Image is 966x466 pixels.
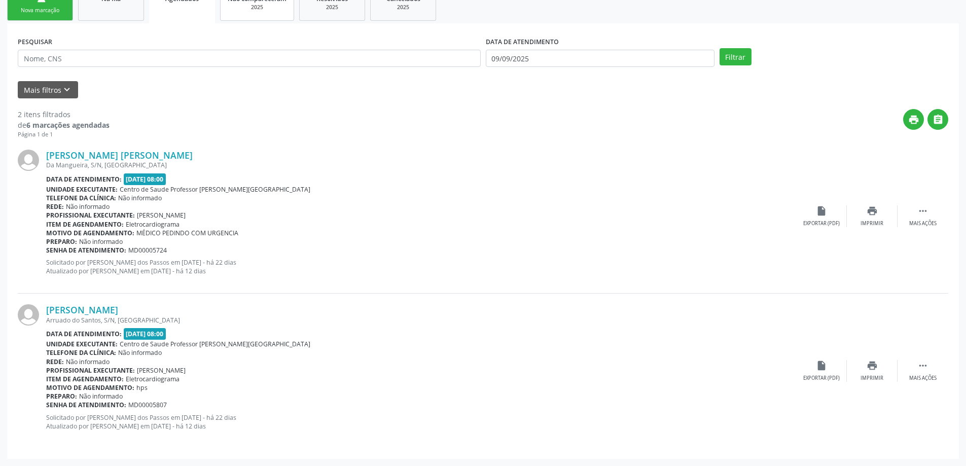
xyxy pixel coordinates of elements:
div: Imprimir [861,375,883,382]
div: 2 itens filtrados [18,109,110,120]
div: Mais ações [909,220,937,227]
a: [PERSON_NAME] [46,304,118,315]
p: Solicitado por [PERSON_NAME] dos Passos em [DATE] - há 22 dias Atualizado por [PERSON_NAME] em [D... [46,258,796,275]
i: print [867,205,878,217]
b: Item de agendamento: [46,220,124,229]
span: hps [136,383,148,392]
div: Exportar (PDF) [803,220,840,227]
b: Telefone da clínica: [46,348,116,357]
span: [PERSON_NAME] [137,366,186,375]
i: print [867,360,878,371]
b: Senha de atendimento: [46,401,126,409]
i: print [908,114,919,125]
b: Preparo: [46,237,77,246]
span: Não informado [118,194,162,202]
a: [PERSON_NAME] [PERSON_NAME] [46,150,193,161]
input: Nome, CNS [18,50,481,67]
img: img [18,304,39,326]
b: Profissional executante: [46,366,135,375]
div: Exportar (PDF) [803,375,840,382]
b: Motivo de agendamento: [46,383,134,392]
span: [DATE] 08:00 [124,328,166,340]
span: [DATE] 08:00 [124,173,166,185]
i: keyboard_arrow_down [61,84,73,95]
span: Não informado [79,237,123,246]
button: print [903,109,924,130]
button:  [927,109,948,130]
div: Arruado do Santos, S/N, [GEOGRAPHIC_DATA] [46,316,796,325]
span: Não informado [66,357,110,366]
span: Centro de Saude Professor [PERSON_NAME][GEOGRAPHIC_DATA] [120,185,310,194]
span: Centro de Saude Professor [PERSON_NAME][GEOGRAPHIC_DATA] [120,340,310,348]
b: Senha de atendimento: [46,246,126,255]
b: Telefone da clínica: [46,194,116,202]
span: [PERSON_NAME] [137,211,186,220]
div: Imprimir [861,220,883,227]
div: 2025 [378,4,428,11]
b: Data de atendimento: [46,330,122,338]
b: Rede: [46,202,64,211]
b: Unidade executante: [46,185,118,194]
span: Não informado [66,202,110,211]
div: Página 1 de 1 [18,130,110,139]
img: img [18,150,39,171]
input: Selecione um intervalo [486,50,714,67]
b: Preparo: [46,392,77,401]
b: Unidade executante: [46,340,118,348]
p: Solicitado por [PERSON_NAME] dos Passos em [DATE] - há 22 dias Atualizado por [PERSON_NAME] em [D... [46,413,796,431]
span: Não informado [118,348,162,357]
button: Mais filtroskeyboard_arrow_down [18,81,78,99]
button: Filtrar [720,48,752,65]
div: de [18,120,110,130]
div: Mais ações [909,375,937,382]
i:  [917,205,928,217]
b: Data de atendimento: [46,175,122,184]
b: Rede: [46,357,64,366]
div: 2025 [228,4,287,11]
b: Motivo de agendamento: [46,229,134,237]
span: Eletrocardiograma [126,375,180,383]
span: MD00005724 [128,246,167,255]
div: Da Mangueira, S/N, [GEOGRAPHIC_DATA] [46,161,796,169]
i:  [917,360,928,371]
div: 2025 [307,4,357,11]
i: insert_drive_file [816,205,827,217]
span: MD00005807 [128,401,167,409]
b: Profissional executante: [46,211,135,220]
span: Eletrocardiograma [126,220,180,229]
label: PESQUISAR [18,34,52,50]
b: Item de agendamento: [46,375,124,383]
span: MÉDICO PEDINDO COM URGENCIA [136,229,238,237]
span: Não informado [79,392,123,401]
strong: 6 marcações agendadas [26,120,110,130]
i: insert_drive_file [816,360,827,371]
div: Nova marcação [15,7,65,14]
i:  [933,114,944,125]
label: DATA DE ATENDIMENTO [486,34,559,50]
